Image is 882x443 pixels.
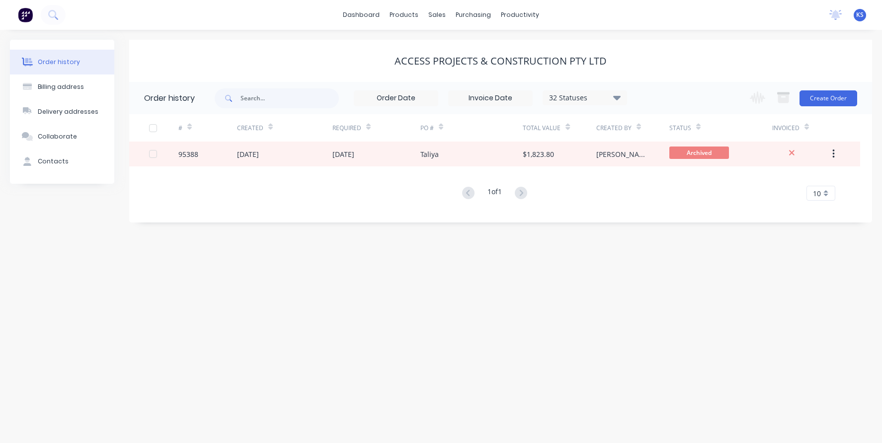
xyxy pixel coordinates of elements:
[332,149,354,159] div: [DATE]
[451,7,496,22] div: purchasing
[420,124,434,133] div: PO #
[385,7,423,22] div: products
[18,7,33,22] img: Factory
[669,114,772,142] div: Status
[523,124,561,133] div: Total Value
[596,124,632,133] div: Created By
[237,114,332,142] div: Created
[332,114,420,142] div: Required
[487,186,502,201] div: 1 of 1
[395,55,607,67] div: Access Projects & Construction Pty Ltd
[420,114,523,142] div: PO #
[241,88,339,108] input: Search...
[449,91,532,106] input: Invoice Date
[178,114,237,142] div: #
[237,124,263,133] div: Created
[800,90,857,106] button: Create Order
[38,82,84,91] div: Billing address
[420,149,439,159] div: Taliya
[523,114,596,142] div: Total Value
[856,10,864,19] span: KS
[772,114,831,142] div: Invoiced
[10,124,114,149] button: Collaborate
[38,157,69,166] div: Contacts
[178,124,182,133] div: #
[332,124,361,133] div: Required
[772,124,800,133] div: Invoiced
[237,149,259,159] div: [DATE]
[10,74,114,99] button: Billing address
[38,58,80,67] div: Order history
[423,7,451,22] div: sales
[543,92,627,103] div: 32 Statuses
[38,132,77,141] div: Collaborate
[338,7,385,22] a: dashboard
[10,50,114,74] button: Order history
[354,91,438,106] input: Order Date
[596,114,669,142] div: Created By
[596,149,649,159] div: [PERSON_NAME]
[10,149,114,174] button: Contacts
[178,149,198,159] div: 95388
[813,188,821,199] span: 10
[669,124,691,133] div: Status
[523,149,554,159] div: $1,823.80
[38,107,98,116] div: Delivery addresses
[144,92,195,104] div: Order history
[669,147,729,159] span: Archived
[10,99,114,124] button: Delivery addresses
[496,7,544,22] div: productivity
